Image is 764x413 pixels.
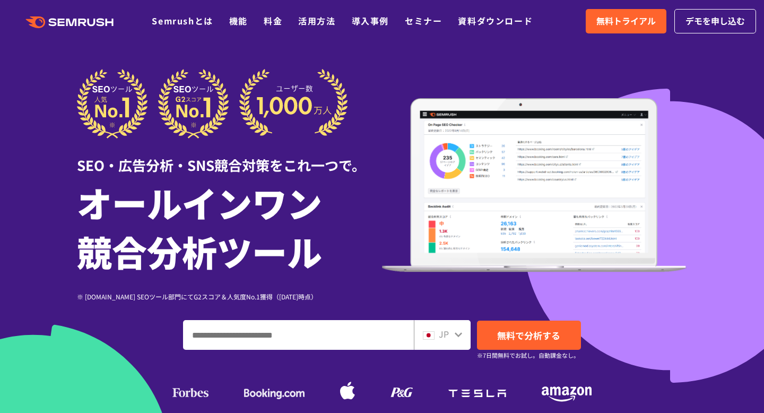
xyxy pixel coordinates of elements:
[298,14,335,27] a: 活用方法
[77,291,382,302] div: ※ [DOMAIN_NAME] SEOツール部門にてG2スコア＆人気度No.1獲得（[DATE]時点）
[458,14,533,27] a: 資料ダウンロード
[497,329,560,342] span: 無料で分析する
[184,321,413,349] input: ドメイン、キーワードまたはURLを入力してください
[586,9,666,33] a: 無料トライアル
[264,14,282,27] a: 料金
[477,321,581,350] a: 無料で分析する
[439,328,449,340] span: JP
[674,9,756,33] a: デモを申し込む
[77,139,382,175] div: SEO・広告分析・SNS競合対策をこれ一つで。
[477,350,579,360] small: ※7日間無料でお試し。自動課金なし。
[352,14,389,27] a: 導入事例
[405,14,442,27] a: セミナー
[77,178,382,276] h1: オールインワン 競合分析ツール
[596,14,656,28] span: 無料トライアル
[685,14,745,28] span: デモを申し込む
[229,14,248,27] a: 機能
[152,14,213,27] a: Semrushとは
